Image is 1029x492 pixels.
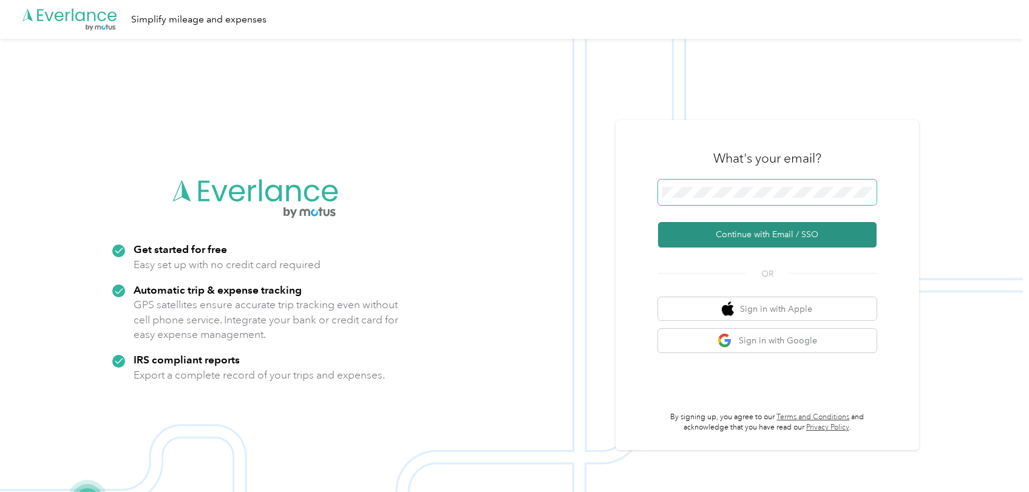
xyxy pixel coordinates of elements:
[658,329,877,352] button: google logoSign in with Google
[658,297,877,321] button: apple logoSign in with Apple
[131,12,267,27] div: Simplify mileage and expenses
[134,243,227,255] strong: Get started for free
[134,283,302,296] strong: Automatic trip & expense tracking
[718,333,733,348] img: google logo
[134,368,385,383] p: Export a complete record of your trips and expenses.
[806,423,849,432] a: Privacy Policy
[658,412,877,433] p: By signing up, you agree to our and acknowledge that you have read our .
[776,413,849,422] a: Terms and Conditions
[134,353,240,366] strong: IRS compliant reports
[658,222,877,248] button: Continue with Email / SSO
[722,302,734,317] img: apple logo
[746,268,789,280] span: OR
[713,150,821,167] h3: What's your email?
[134,297,399,342] p: GPS satellites ensure accurate trip tracking even without cell phone service. Integrate your bank...
[134,257,321,272] p: Easy set up with no credit card required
